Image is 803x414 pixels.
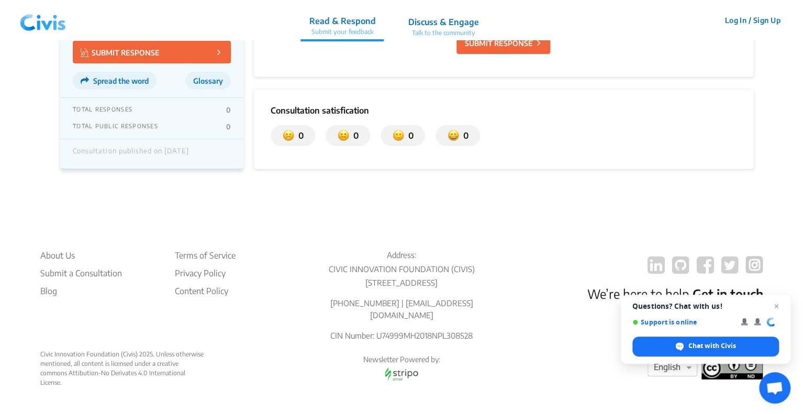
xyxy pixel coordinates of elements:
[632,302,779,310] span: Questions? Chat with us!
[380,365,423,383] img: stripo email logo
[408,16,478,28] p: Discuss & Engage
[174,267,235,279] li: Privacy Policy
[73,41,231,63] button: SUBMIT RESPONSE
[283,129,294,142] img: dissatisfied.svg
[40,249,122,262] li: About Us
[93,76,149,85] span: Spread the word
[304,354,499,365] p: Newsletter Powered by:
[338,129,349,142] img: somewhat_dissatisfied.svg
[271,104,737,117] p: Consultation satisfication
[226,122,231,131] p: 0
[193,76,223,85] span: Glossary
[692,286,763,301] a: Get in touch
[294,129,304,142] p: 0
[456,32,550,54] button: SUBMIT RESPONSE
[448,129,459,142] img: satisfied.svg
[40,350,205,387] div: Civic Innovation Foundation (Civis) 2025. Unless otherwise mentioned, all content is licensed und...
[174,285,235,297] li: Content Policy
[81,46,160,58] p: SUBMIT RESPONSE
[304,277,499,289] p: [STREET_ADDRESS]
[174,249,235,262] li: Terms of Service
[40,285,122,297] a: Blog
[701,357,763,379] img: footer logo
[770,300,783,312] span: Close chat
[459,129,469,142] p: 0
[81,48,89,57] img: Vector.jpg
[632,337,779,356] div: Chat with Civis
[464,38,532,49] p: SUBMIT RESPONSE
[73,72,157,89] button: Spread the word
[73,147,189,161] div: Consultation published on [DATE]
[304,330,499,342] p: CIN Number: U74999MH2018NPL308528
[304,297,499,321] p: [PHONE_NUMBER] | [EMAIL_ADDRESS][DOMAIN_NAME]
[393,129,404,142] img: somewhat_satisfied.svg
[185,72,231,89] button: Glossary
[226,106,231,114] p: 0
[73,122,158,131] p: TOTAL PUBLIC RESPONSES
[408,28,478,38] p: Talk to the community
[73,106,132,114] p: TOTAL RESPONSES
[309,15,375,27] p: Read & Respond
[718,12,787,28] button: Log In / Sign Up
[16,5,70,36] img: navlogo.png
[309,27,375,37] p: Submit your feedback
[759,372,790,404] div: Open chat
[587,284,763,303] p: We’re here to help.
[304,263,499,275] p: CIVIC INNOVATION FOUNDATION (CIVIS)
[632,318,733,326] span: Support is online
[304,249,499,261] p: Address:
[349,129,359,142] p: 0
[688,341,736,351] span: Chat with Civis
[404,129,414,142] p: 0
[40,267,122,279] li: Submit a Consultation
